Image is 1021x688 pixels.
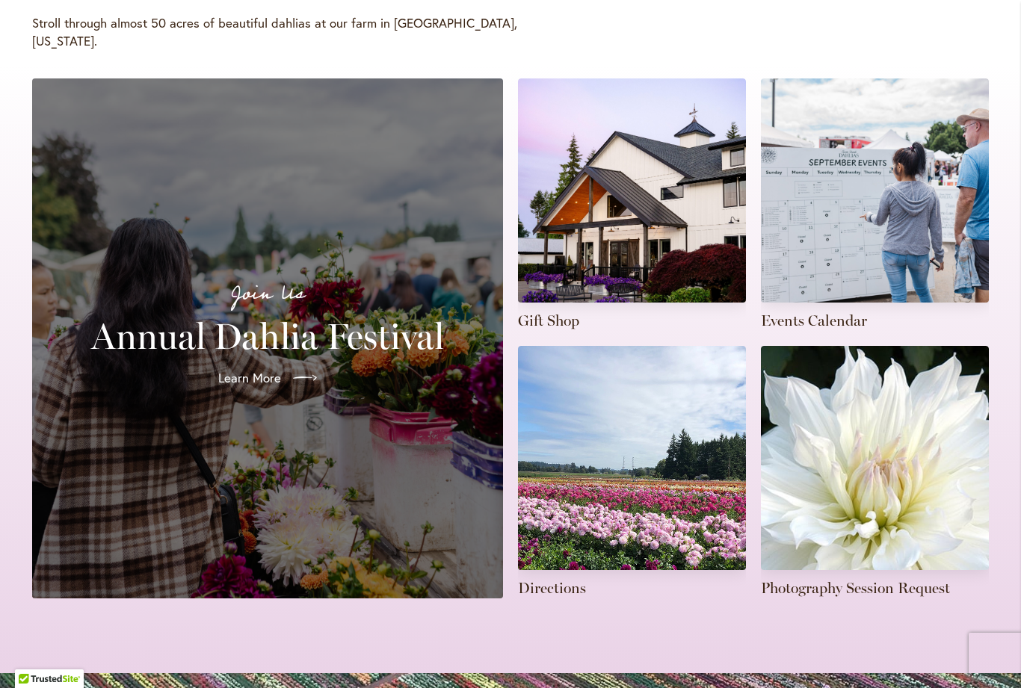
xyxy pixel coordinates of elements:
[218,369,281,387] span: Learn More
[32,14,518,50] p: Stroll through almost 50 acres of beautiful dahlias at our farm in [GEOGRAPHIC_DATA], [US_STATE].
[50,315,485,357] h2: Annual Dahlia Festival
[206,357,329,399] a: Learn More
[50,278,485,309] p: Join Us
